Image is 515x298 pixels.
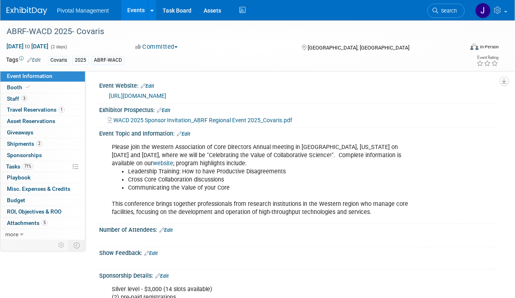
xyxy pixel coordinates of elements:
span: Attachments [7,220,48,226]
img: ExhibitDay [7,7,47,15]
div: Event Format [427,42,499,54]
a: WACD 2025 Sponsor Invitation_ABRF Regional Event 2025_Covaris.pdf [108,117,292,123]
td: Personalize Event Tab Strip [54,240,69,250]
span: (2 days) [50,44,67,50]
div: 2025 [72,56,89,65]
a: Asset Reservations [0,116,85,127]
a: Edit [27,57,41,63]
img: Jessica Gatton [475,3,491,18]
a: Playbook [0,172,85,183]
span: Sponsorships [7,152,42,158]
div: Show Feedback: [99,247,499,257]
img: Format-Inperson.png [470,43,478,50]
div: Event Rating [476,56,498,60]
a: Edit [177,131,190,137]
span: Search [438,8,457,14]
a: Misc. Expenses & Credits [0,184,85,194]
a: [URL][DOMAIN_NAME] [109,93,166,99]
div: In-Person [480,44,499,50]
span: WACD 2025 Sponsor Invitation_ABRF Regional Event 2025_Covaris.pdf [113,117,292,123]
div: Event Website: [99,80,499,90]
span: to [24,43,31,50]
span: Shipments [7,140,42,147]
a: Edit [159,227,173,233]
a: Shipments2 [0,138,85,149]
a: Event Information [0,71,85,82]
a: Search [427,4,465,18]
span: ROI, Objectives & ROO [7,208,61,215]
a: Edit [141,83,154,89]
i: Booth reservation complete [26,85,30,89]
td: Toggle Event Tabs [69,240,85,250]
a: Edit [155,273,169,279]
span: [DATE] [DATE] [6,43,49,50]
a: website [153,160,173,167]
a: ROI, Objectives & ROO [0,206,85,217]
span: 3 [21,95,27,101]
a: Staff3 [0,93,85,104]
span: Playbook [7,174,30,181]
td: Tags [6,56,41,65]
div: Exhibitor Prospectus: [99,104,499,114]
span: Asset Reservations [7,118,55,124]
span: more [5,231,18,238]
button: Committed [133,43,181,51]
a: Edit [144,250,158,256]
a: Attachments5 [0,218,85,229]
li: Cross Core Collaboration discussions [128,176,415,184]
span: 1 [59,107,65,113]
a: Tasks71% [0,161,85,172]
div: Please join the Western Association of Core Directors Annual meeting in [GEOGRAPHIC_DATA], [US_ST... [106,139,420,221]
li: Leadership Training: How to have Productive Disagreements [128,168,415,176]
a: Edit [157,108,170,113]
div: Number of Attendees: [99,224,499,234]
div: Event Topic and Information: [99,127,499,138]
a: more [0,229,85,240]
span: Staff [7,95,27,102]
a: Giveaways [0,127,85,138]
span: 2 [36,140,42,147]
span: Misc. Expenses & Credits [7,186,70,192]
div: ABRF-WACD [91,56,124,65]
a: Travel Reservations1 [0,104,85,115]
div: Sponsorship Details: [99,270,499,280]
span: Tasks [6,163,33,170]
a: Booth [0,82,85,93]
span: Booth [7,84,32,91]
span: 5 [41,220,48,226]
div: Covaris [48,56,70,65]
span: Budget [7,197,25,203]
a: Budget [0,195,85,206]
a: Sponsorships [0,150,85,161]
span: Travel Reservations [7,106,65,113]
span: [GEOGRAPHIC_DATA], [GEOGRAPHIC_DATA] [308,45,409,51]
li: Communicating the Value of your Core [128,184,415,192]
span: Event Information [7,73,52,79]
div: ABRF-WACD 2025- Covaris [4,24,457,39]
span: 71% [22,163,33,169]
span: Pivotal Management [57,7,109,14]
span: Giveaways [7,129,33,136]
